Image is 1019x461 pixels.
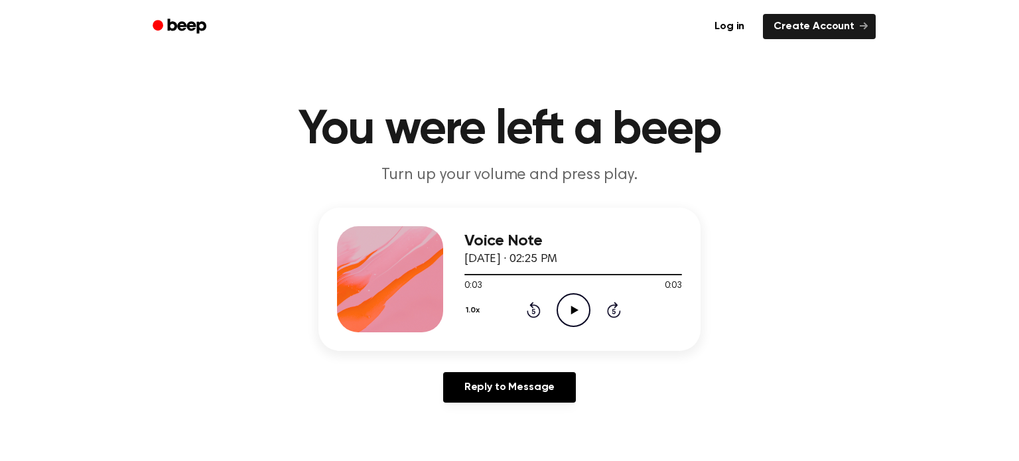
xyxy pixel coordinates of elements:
span: [DATE] · 02:25 PM [464,253,557,265]
a: Create Account [763,14,876,39]
span: 0:03 [665,279,682,293]
button: 1.0x [464,299,485,322]
a: Reply to Message [443,372,576,403]
a: Log in [704,14,755,39]
h1: You were left a beep [170,106,849,154]
h3: Voice Note [464,232,682,250]
p: Turn up your volume and press play. [255,165,764,186]
a: Beep [143,14,218,40]
span: 0:03 [464,279,482,293]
